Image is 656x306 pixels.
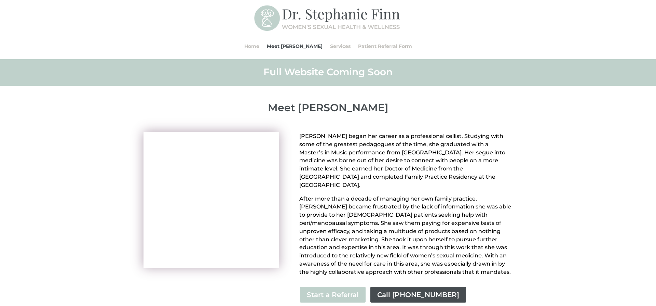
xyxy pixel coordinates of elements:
a: Start a Referral [299,286,366,303]
a: Services [330,33,351,59]
a: Meet [PERSON_NAME] [267,33,323,59]
a: Home [244,33,259,59]
a: Patient Referral Form [358,33,412,59]
h2: Full Website Coming Soon [143,66,512,81]
a: Call [PHONE_NUMBER] [370,286,467,303]
p: After more than a decade of managing her own family practice, [PERSON_NAME] became frustrated by ... [299,195,512,276]
p: Meet [PERSON_NAME] [143,102,512,114]
p: [PERSON_NAME] began her career as a professional cellist. Studying with some of the greatest peda... [299,132,512,195]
